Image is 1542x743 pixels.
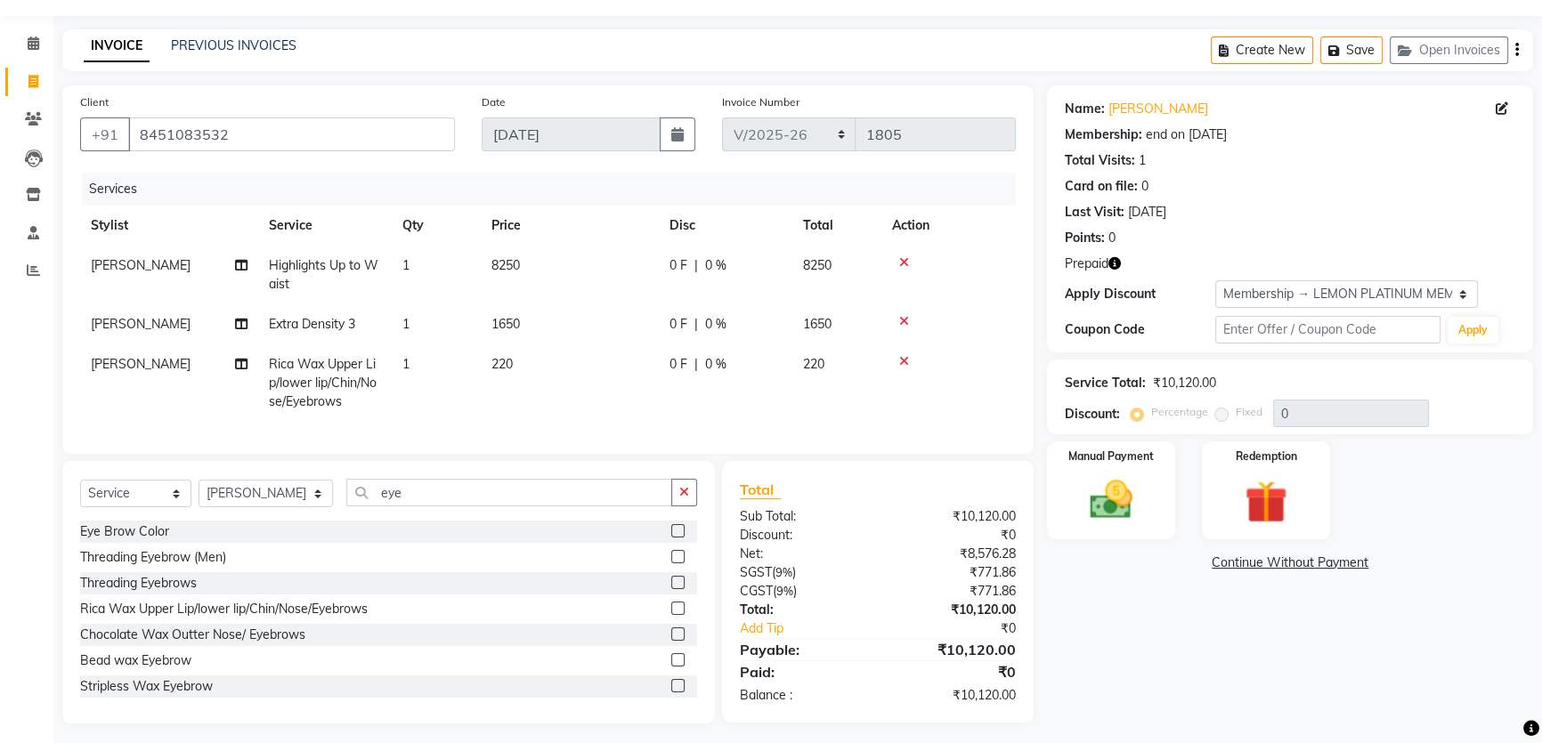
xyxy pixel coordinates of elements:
[726,526,878,545] div: Discount:
[80,600,368,618] div: Rica Wax Upper Lip/lower lip/Chin/Nose/Eyebrows
[1065,374,1146,392] div: Service Total:
[392,206,481,246] th: Qty
[726,507,878,526] div: Sub Total:
[670,315,687,334] span: 0 F
[1146,125,1227,144] div: end on [DATE]
[128,117,455,151] input: Search by Name/Mobile/Email/Code
[670,355,687,374] span: 0 F
[1108,229,1116,247] div: 0
[80,651,191,670] div: Bead wax Eyebrow
[705,315,726,334] span: 0 %
[726,619,904,638] a: Add Tip
[726,639,878,660] div: Payable:
[258,206,392,246] th: Service
[1065,125,1142,144] div: Membership:
[903,619,1029,638] div: ₹0
[1108,100,1208,118] a: [PERSON_NAME]
[694,315,698,334] span: |
[878,661,1029,682] div: ₹0
[878,526,1029,545] div: ₹0
[402,356,410,372] span: 1
[694,355,698,374] span: |
[803,257,832,273] span: 8250
[491,356,513,372] span: 220
[881,206,1016,246] th: Action
[1065,405,1120,424] div: Discount:
[1139,151,1146,170] div: 1
[269,257,378,292] span: Highlights Up to Waist
[80,522,169,541] div: Eye Brow Color
[878,639,1029,660] div: ₹10,120.00
[1128,203,1166,222] div: [DATE]
[269,356,377,409] span: Rica Wax Upper Lip/lower lip/Chin/Nose/Eyebrows
[491,257,520,273] span: 8250
[80,548,226,567] div: Threading Eyebrow (Men)
[402,316,410,332] span: 1
[803,316,832,332] span: 1650
[91,356,191,372] span: [PERSON_NAME]
[1065,177,1138,196] div: Card on file:
[803,356,824,372] span: 220
[722,94,799,110] label: Invoice Number
[91,316,191,332] span: [PERSON_NAME]
[1068,448,1154,464] label: Manual Payment
[694,256,698,275] span: |
[491,316,520,332] span: 1650
[740,583,773,599] span: CGST
[1065,229,1105,247] div: Points:
[1231,475,1301,529] img: _gift.svg
[402,257,410,273] span: 1
[1141,177,1148,196] div: 0
[878,686,1029,705] div: ₹10,120.00
[726,661,878,682] div: Paid:
[1215,316,1441,343] input: Enter Offer / Coupon Code
[1065,203,1124,222] div: Last Visit:
[80,206,258,246] th: Stylist
[80,94,109,110] label: Client
[740,481,781,499] span: Total
[80,574,197,593] div: Threading Eyebrows
[1153,374,1216,392] div: ₹10,120.00
[878,545,1029,563] div: ₹8,576.28
[346,479,672,506] input: Search or Scan
[726,686,878,705] div: Balance :
[171,37,296,53] a: PREVIOUS INVOICES
[1051,553,1530,572] a: Continue Without Payment
[878,563,1029,582] div: ₹771.86
[1211,36,1313,64] button: Create New
[84,30,150,62] a: INVOICE
[726,601,878,619] div: Total:
[776,584,793,598] span: 9%
[1065,285,1215,303] div: Apply Discount
[1151,404,1208,420] label: Percentage
[1076,475,1146,524] img: _cash.svg
[878,507,1029,526] div: ₹10,120.00
[1448,317,1498,343] button: Apply
[80,626,305,644] div: Chocolate Wax Outter Nose/ Eyebrows
[1236,448,1297,464] label: Redemption
[726,545,878,563] div: Net:
[481,206,659,246] th: Price
[82,173,1029,206] div: Services
[269,316,355,332] span: Extra Density 3
[1065,320,1215,339] div: Coupon Code
[740,564,772,580] span: SGST
[91,257,191,273] span: [PERSON_NAME]
[659,206,792,246] th: Disc
[1236,404,1262,420] label: Fixed
[482,94,506,110] label: Date
[80,677,213,696] div: Stripless Wax Eyebrow
[1390,36,1508,64] button: Open Invoices
[80,117,130,151] button: +91
[1065,151,1135,170] div: Total Visits:
[1065,254,1108,273] span: Prepaid
[705,355,726,374] span: 0 %
[726,582,878,601] div: ( )
[670,256,687,275] span: 0 F
[726,563,878,582] div: ( )
[792,206,881,246] th: Total
[1320,36,1383,64] button: Save
[1065,100,1105,118] div: Name:
[878,601,1029,619] div: ₹10,120.00
[705,256,726,275] span: 0 %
